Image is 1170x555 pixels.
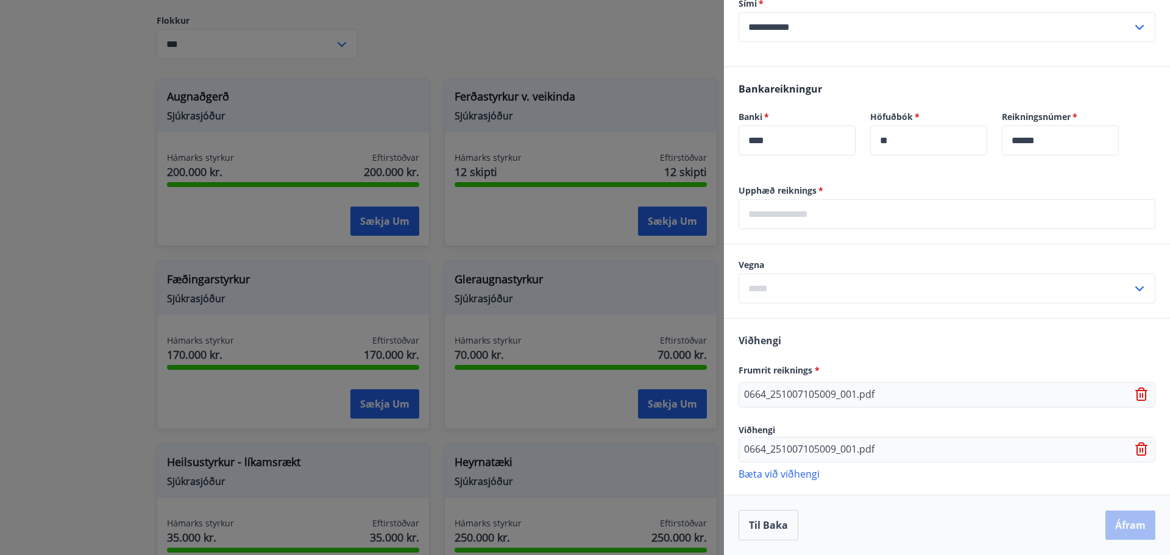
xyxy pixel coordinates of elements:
label: Vegna [739,259,1155,271]
p: 0664_251007105009_001.pdf [744,387,874,402]
p: 0664_251007105009_001.pdf [744,442,874,457]
span: Bankareikningur [739,82,822,96]
label: Reikningsnúmer [1002,111,1119,123]
label: Upphæð reiknings [739,185,1155,197]
span: Viðhengi [739,424,775,436]
label: Höfuðbók [870,111,987,123]
span: Frumrit reiknings [739,364,820,376]
div: Upphæð reiknings [739,199,1155,229]
p: Bæta við viðhengi [739,467,1155,479]
span: Viðhengi [739,334,781,347]
label: Banki [739,111,856,123]
button: Til baka [739,510,798,540]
